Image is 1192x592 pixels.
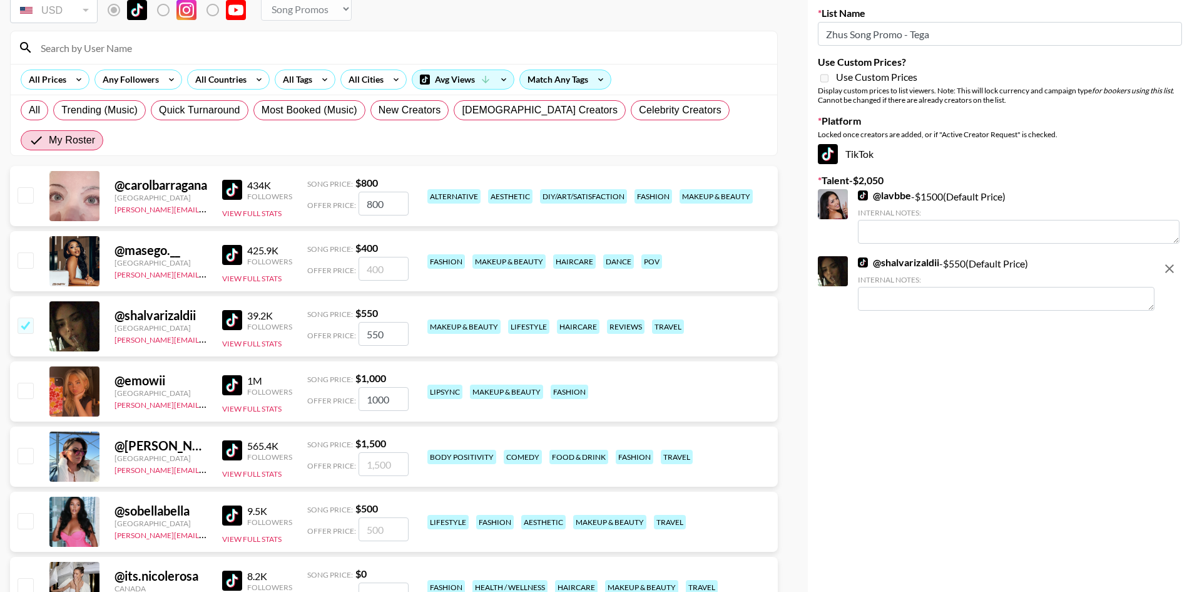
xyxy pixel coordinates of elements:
div: @ [PERSON_NAME].mackenzlee [115,438,207,454]
strong: $ 800 [355,177,378,189]
div: [GEOGRAPHIC_DATA] [115,323,207,333]
div: Display custom prices to list viewers. Note: This will lock currency and campaign type . Cannot b... [818,86,1182,105]
div: All Tags [275,70,315,89]
div: aesthetic [488,189,532,204]
span: Offer Price: [307,461,356,470]
a: [PERSON_NAME][EMAIL_ADDRESS][PERSON_NAME][DOMAIN_NAME] [115,463,359,475]
div: Followers [247,517,292,527]
div: @ shalvarizaldii [115,308,207,323]
span: Song Price: [307,244,353,254]
input: 550 [359,322,409,346]
div: @ emowii [115,373,207,388]
span: Offer Price: [307,396,356,405]
div: aesthetic [521,515,566,529]
strong: $ 0 [355,568,367,579]
a: [PERSON_NAME][EMAIL_ADDRESS][PERSON_NAME][DOMAIN_NAME] [115,267,359,279]
div: 425.9K [247,244,292,257]
div: haircare [557,319,599,334]
div: makeup & beauty [573,515,646,529]
div: - $ 550 (Default Price) [858,256,1154,311]
button: remove [1157,256,1182,281]
span: Offer Price: [307,526,356,536]
div: Followers [247,452,292,462]
div: Match Any Tags [520,70,611,89]
div: @ masego.__ [115,242,207,258]
strong: $ 500 [355,502,378,514]
img: TikTok [222,571,242,591]
div: All Countries [188,70,249,89]
div: [GEOGRAPHIC_DATA] [115,258,207,267]
div: alternative [427,189,481,204]
div: makeup & beauty [470,385,543,399]
div: All Prices [21,70,69,89]
img: TikTok [222,506,242,526]
span: Quick Turnaround [159,103,240,118]
div: haircare [553,254,596,269]
a: @shalvarizaldii [858,256,939,269]
div: 39.2K [247,309,292,322]
button: View Full Stats [222,339,282,348]
button: View Full Stats [222,469,282,479]
a: [PERSON_NAME][EMAIL_ADDRESS][PERSON_NAME][DOMAIN_NAME] [115,202,359,214]
input: Search by User Name [33,38,770,58]
a: [PERSON_NAME][EMAIL_ADDRESS][PERSON_NAME][DOMAIN_NAME] [115,528,359,540]
div: Followers [247,583,292,592]
label: Use Custom Prices? [818,56,1182,68]
div: Followers [247,387,292,397]
div: @ sobellabella [115,503,207,519]
strong: $ 1,000 [355,372,386,384]
div: food & drink [549,450,608,464]
div: Internal Notes: [858,208,1179,217]
div: 1M [247,375,292,387]
span: Song Price: [307,440,353,449]
span: Song Price: [307,570,353,579]
div: 565.4K [247,440,292,452]
div: Followers [247,257,292,266]
label: List Name [818,7,1182,19]
div: lipsync [427,385,462,399]
input: 800 [359,192,409,216]
strong: $ 550 [355,307,378,319]
div: 434K [247,179,292,192]
div: [GEOGRAPHIC_DATA] [115,454,207,463]
div: Internal Notes: [858,275,1154,284]
span: [DEMOGRAPHIC_DATA] Creators [462,103,618,118]
button: View Full Stats [222,274,282,283]
div: 9.5K [247,505,292,517]
div: lifestyle [508,319,549,334]
span: New Creators [379,103,441,118]
div: Followers [247,192,292,201]
span: Song Price: [307,179,353,189]
div: travel [652,319,684,334]
input: 400 [359,257,409,281]
span: Offer Price: [307,266,356,275]
div: travel [654,515,686,529]
span: Song Price: [307,309,353,319]
button: View Full Stats [222,534,282,544]
a: [PERSON_NAME][EMAIL_ADDRESS][PERSON_NAME][DOMAIN_NAME] [115,333,359,345]
input: 500 [359,517,409,541]
div: diy/art/satisfaction [540,189,627,204]
div: fashion [427,254,465,269]
div: makeup & beauty [680,189,753,204]
div: fashion [551,385,588,399]
a: @lavbbe [858,189,911,202]
button: View Full Stats [222,404,282,413]
div: 8.2K [247,570,292,583]
span: Offer Price: [307,200,356,210]
span: Song Price: [307,505,353,514]
div: reviews [607,319,644,334]
div: lifestyle [427,515,469,529]
input: 1,000 [359,387,409,411]
img: TikTok [222,375,242,395]
img: TikTok [818,144,838,164]
div: @ carolbarragana [115,177,207,193]
div: pov [641,254,662,269]
div: Followers [247,322,292,331]
em: for bookers using this list [1092,86,1173,95]
span: Trending (Music) [61,103,138,118]
div: Avg Views [412,70,514,89]
div: makeup & beauty [427,319,501,334]
div: TikTok [818,144,1182,164]
label: Platform [818,115,1182,127]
